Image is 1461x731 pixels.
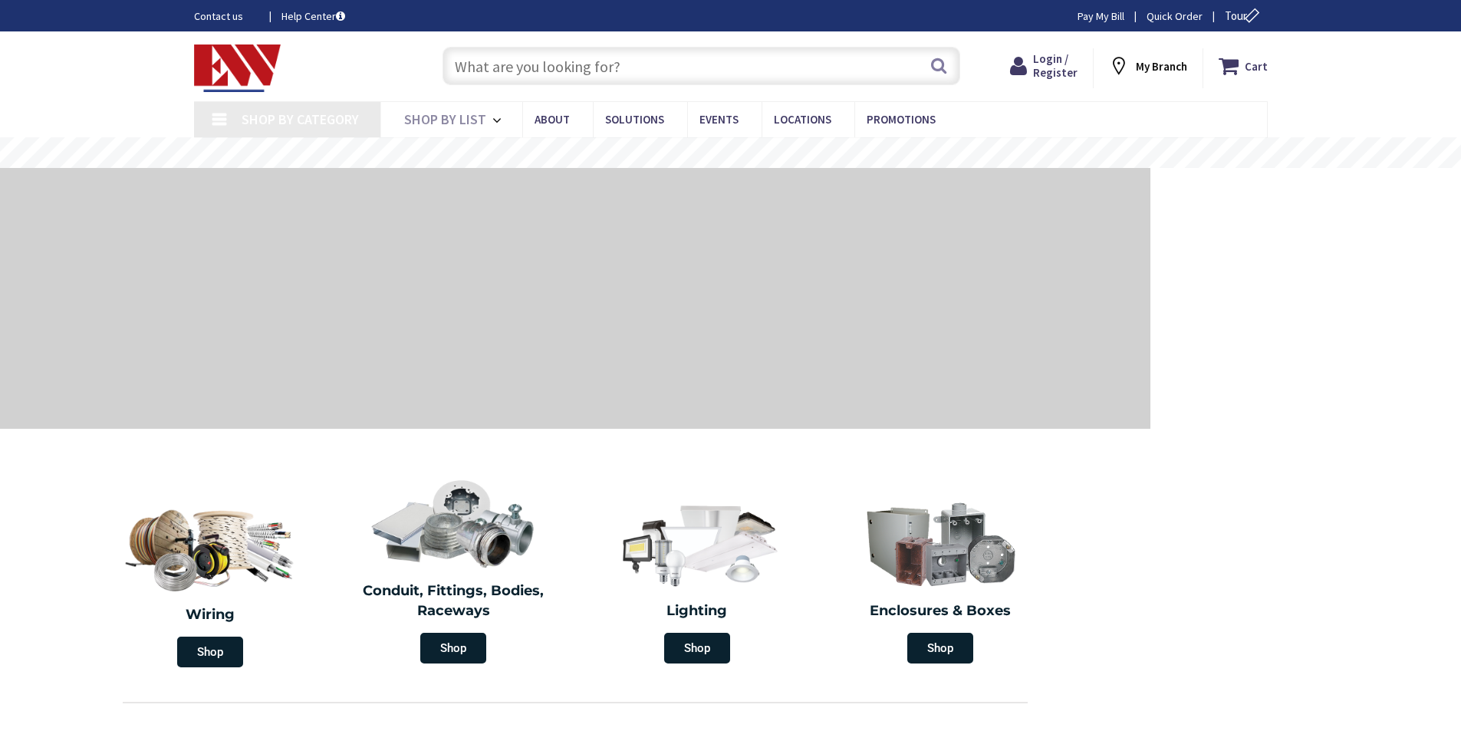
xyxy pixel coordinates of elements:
[831,601,1051,621] h2: Enclosures & Boxes
[664,633,730,663] span: Shop
[605,112,664,127] span: Solutions
[1010,52,1078,80] a: Login / Register
[242,110,359,128] span: Shop By Category
[1219,52,1268,80] a: Cart
[699,112,739,127] span: Events
[443,47,960,85] input: What are you looking for?
[88,491,332,675] a: Wiring Shop
[774,112,831,127] span: Locations
[420,633,486,663] span: Shop
[404,110,486,128] span: Shop By List
[194,8,257,24] a: Contact us
[1078,8,1124,24] a: Pay My Bill
[194,44,281,92] img: Electrical Wholesalers, Inc.
[587,601,808,621] h2: Lighting
[1108,52,1187,80] div: My Branch
[907,633,973,663] span: Shop
[1225,8,1264,23] span: Tour
[1033,51,1078,80] span: Login / Register
[867,112,936,127] span: Promotions
[579,491,815,671] a: Lighting Shop
[1245,52,1268,80] strong: Cart
[344,581,564,621] h2: Conduit, Fittings, Bodies, Raceways
[1136,59,1187,74] strong: My Branch
[96,605,324,625] h2: Wiring
[336,471,572,671] a: Conduit, Fittings, Bodies, Raceways Shop
[281,8,345,24] a: Help Center
[1147,8,1203,24] a: Quick Order
[535,112,570,127] span: About
[823,491,1059,671] a: Enclosures & Boxes Shop
[177,637,243,667] span: Shop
